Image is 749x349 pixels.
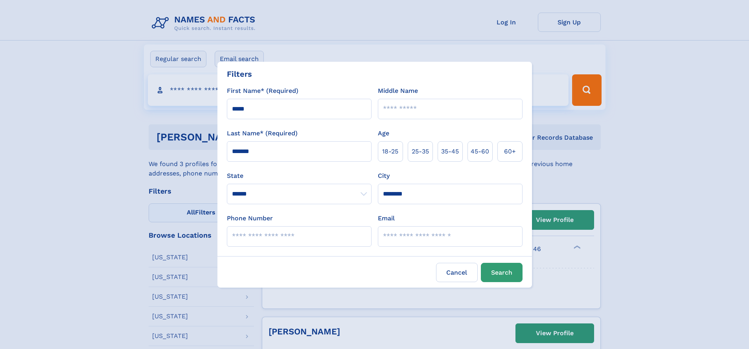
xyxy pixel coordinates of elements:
[441,147,459,156] span: 35‑45
[378,214,395,223] label: Email
[504,147,516,156] span: 60+
[227,68,252,80] div: Filters
[382,147,398,156] span: 18‑25
[227,171,372,181] label: State
[227,86,298,96] label: First Name* (Required)
[227,214,273,223] label: Phone Number
[378,86,418,96] label: Middle Name
[481,263,523,282] button: Search
[436,263,478,282] label: Cancel
[471,147,489,156] span: 45‑60
[227,129,298,138] label: Last Name* (Required)
[378,129,389,138] label: Age
[412,147,429,156] span: 25‑35
[378,171,390,181] label: City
